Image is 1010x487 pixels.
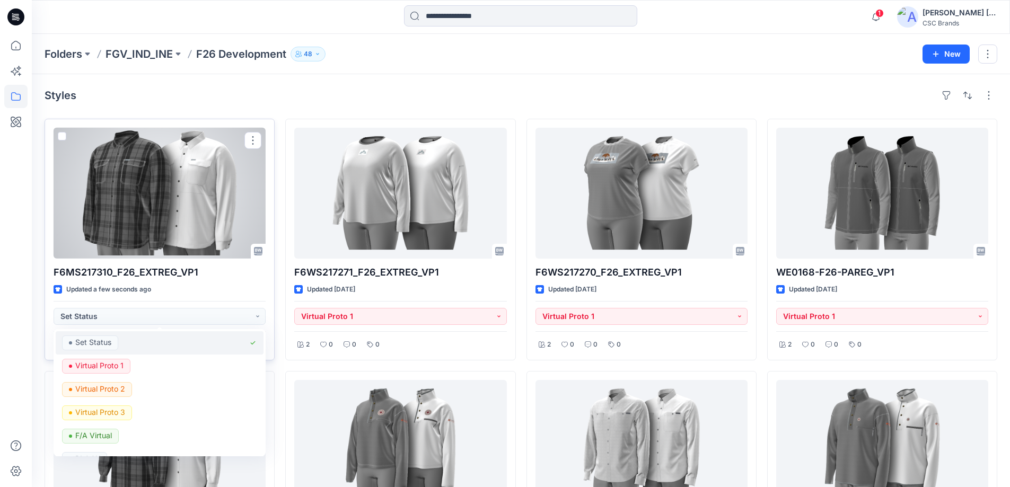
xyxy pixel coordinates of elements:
[776,265,988,280] p: WE0168-F26-PAREG_VP1
[875,9,884,17] span: 1
[617,339,621,350] p: 0
[294,265,506,280] p: F6WS217271_F26_EXTREG_VP1
[593,339,598,350] p: 0
[75,429,112,442] p: F/A Virtual
[548,284,596,295] p: Updated [DATE]
[54,265,266,280] p: F6MS217310_F26_EXTREG_VP1
[294,128,506,259] a: F6WS217271_F26_EXTREG_VP1
[923,19,997,27] div: CSC Brands
[307,284,355,295] p: Updated [DATE]
[811,339,815,350] p: 0
[547,339,551,350] p: 2
[306,339,310,350] p: 2
[106,47,173,61] a: FGV_IND_INE
[570,339,574,350] p: 0
[776,128,988,259] a: WE0168-F26-PAREG_VP1
[75,452,100,466] p: BLOCK
[75,382,125,396] p: Virtual Proto 2
[535,265,748,280] p: F6WS217270_F26_EXTREG_VP1
[304,48,312,60] p: 48
[535,128,748,259] a: F6WS217270_F26_EXTREG_VP1
[75,405,125,419] p: Virtual Proto 3
[66,284,151,295] p: Updated a few seconds ago
[923,45,970,64] button: New
[45,47,82,61] a: Folders
[75,359,124,373] p: Virtual Proto 1
[857,339,862,350] p: 0
[75,335,111,349] p: Set Status
[352,339,356,350] p: 0
[54,128,266,259] a: F6MS217310_F26_EXTREG_VP1
[329,339,333,350] p: 0
[834,339,838,350] p: 0
[788,339,792,350] p: 2
[897,6,918,28] img: avatar
[789,284,837,295] p: Updated [DATE]
[375,339,380,350] p: 0
[196,47,286,61] p: F26 Development
[45,89,76,102] h4: Styles
[923,6,997,19] div: [PERSON_NAME] [PERSON_NAME]
[291,47,326,61] button: 48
